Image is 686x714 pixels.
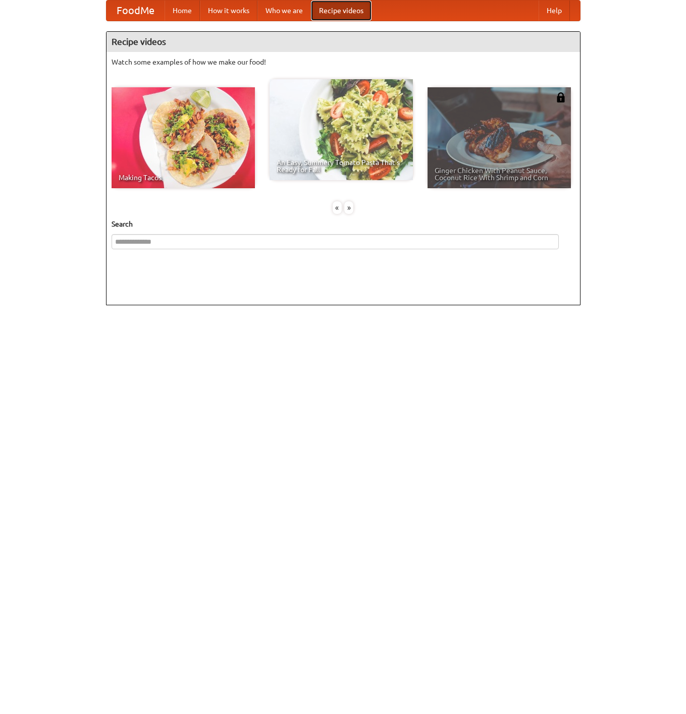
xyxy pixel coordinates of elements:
div: » [344,201,353,214]
a: Recipe videos [311,1,372,21]
div: « [333,201,342,214]
img: 483408.png [556,92,566,102]
h4: Recipe videos [107,32,580,52]
a: Who we are [257,1,311,21]
h5: Search [112,219,575,229]
a: FoodMe [107,1,165,21]
span: An Easy, Summery Tomato Pasta That's Ready for Fall [277,159,406,173]
a: Home [165,1,200,21]
a: Help [539,1,570,21]
a: How it works [200,1,257,21]
p: Watch some examples of how we make our food! [112,57,575,67]
span: Making Tacos [119,174,248,181]
a: An Easy, Summery Tomato Pasta That's Ready for Fall [270,79,413,180]
a: Making Tacos [112,87,255,188]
